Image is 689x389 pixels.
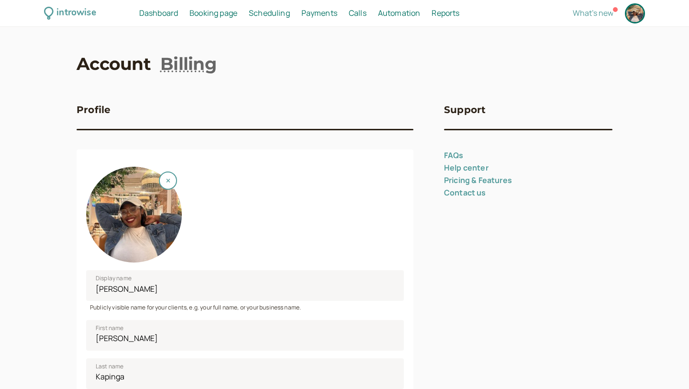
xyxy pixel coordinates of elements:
[189,8,237,18] span: Booking page
[444,150,464,160] a: FAQs
[189,7,237,20] a: Booking page
[625,3,645,23] a: Account
[641,343,689,389] iframe: Chat Widget
[249,7,290,20] a: Scheduling
[432,8,459,18] span: Reports
[96,323,124,333] span: First name
[573,9,613,17] button: What's new
[139,8,178,18] span: Dashboard
[349,7,367,20] a: Calls
[249,8,290,18] span: Scheduling
[139,7,178,20] a: Dashboard
[301,8,337,18] span: Payments
[77,102,111,117] h3: Profile
[96,362,123,371] span: Last name
[159,172,177,190] button: Remove
[56,6,96,21] div: introwise
[444,162,489,173] a: Help center
[378,8,421,18] span: Automation
[444,175,512,185] a: Pricing & Features
[444,102,486,117] h3: Support
[86,301,404,312] div: Publicly visible name for your clients, e.g. your full name, or your business name.
[432,7,459,20] a: Reports
[86,358,404,389] input: Last name
[77,52,151,76] a: Account
[349,8,367,18] span: Calls
[96,274,132,283] span: Display name
[573,8,613,18] span: What's new
[301,7,337,20] a: Payments
[86,270,404,301] input: Display name
[160,52,216,76] a: Billing
[444,187,486,198] a: Contact us
[86,320,404,351] input: First name
[378,7,421,20] a: Automation
[44,6,96,21] a: introwise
